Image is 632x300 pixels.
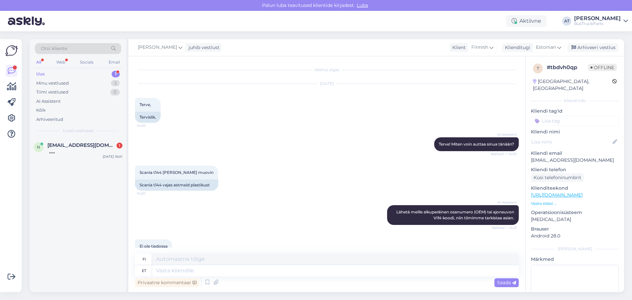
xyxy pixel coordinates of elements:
a: [PERSON_NAME]BusTruckParts [574,16,628,26]
div: [PERSON_NAME] [531,246,619,252]
span: Offline [588,64,617,71]
div: juhib vestlust [186,44,220,51]
span: Lähetä meille alkuperäinen osanumero (OEM) tai ajoneuvon VIN-koodi, niin tiimimme tarkistaa asian. [396,209,515,220]
span: Estonian [536,44,556,51]
span: Finnish [471,44,488,51]
div: Tervislik, [135,112,161,123]
span: Saada [497,280,516,286]
a: [URL][DOMAIN_NAME] [531,192,583,198]
img: Askly Logo [5,44,18,57]
div: # tbdvh0qp [547,64,588,71]
div: Kõik [36,107,46,114]
div: BusTruckParts [574,21,621,26]
div: AT [562,16,571,26]
span: Terve! Miten voin auttaa sinua tänään? [439,142,514,147]
div: Kliendi info [531,98,619,104]
p: [EMAIL_ADDRESS][DOMAIN_NAME] [531,157,619,164]
p: Klienditeekond [531,185,619,192]
span: Luba [355,2,370,8]
span: AI Assistent [492,200,517,205]
div: 1 [117,143,122,149]
div: et [142,265,146,276]
div: Klient [450,44,466,51]
p: Kliendi tag'id [531,108,619,115]
span: Scania t144 [PERSON_NAME] muovin [140,170,214,175]
div: Klienditugi [502,44,530,51]
p: Kliendi nimi [531,128,619,135]
span: nrawling6@gmail.com [47,142,116,148]
span: Nähtud ✓ 14:20 [491,151,517,156]
p: Android 28.0 [531,232,619,239]
span: Nähtud ✓ 14:21 [492,225,517,230]
div: AI Assistent [36,98,61,105]
p: Kliendi telefon [531,166,619,173]
p: Operatsioonisüsteem [531,209,619,216]
div: 0 [110,89,120,95]
span: n [37,145,40,150]
span: Otsi kliente [41,45,67,52]
div: Scania t144 vajas astmeid plastikust [135,179,218,191]
div: Tiimi vestlused [36,89,68,95]
span: Terve, [140,102,151,107]
p: Vaata edasi ... [531,201,619,206]
input: Lisa tag [531,116,619,126]
div: All [35,58,42,67]
div: Minu vestlused [36,80,69,87]
div: Web [55,58,66,67]
div: Privaatne kommentaar [135,278,199,287]
span: Ei ole tiedossa [140,244,168,249]
div: Email [107,58,121,67]
div: [PERSON_NAME] [574,16,621,21]
div: [DATE] 16:01 [103,154,122,159]
div: Arhiveeri vestlus [567,43,618,52]
div: 3 [111,80,120,87]
p: Brauser [531,226,619,232]
div: Socials [79,58,95,67]
div: Aktiivne [506,15,546,27]
div: 1 [112,71,120,77]
p: Kliendi email [531,150,619,157]
div: fi [143,254,146,265]
input: Lisa nimi [531,138,611,146]
div: Vestlus algas [135,67,519,73]
div: Uus [36,71,45,77]
p: Märkmed [531,256,619,263]
div: [GEOGRAPHIC_DATA], [GEOGRAPHIC_DATA] [533,78,612,92]
span: 14:20 [137,123,162,128]
span: 14:20 [137,191,162,196]
span: t [537,66,539,71]
span: Uued vestlused [63,128,93,134]
div: Arhiveeritud [36,116,63,123]
p: [MEDICAL_DATA] [531,216,619,223]
span: [PERSON_NAME] [138,44,177,51]
div: [DATE] [135,81,519,87]
span: AI Assistent [492,132,517,137]
div: Küsi telefoninumbrit [531,173,584,182]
